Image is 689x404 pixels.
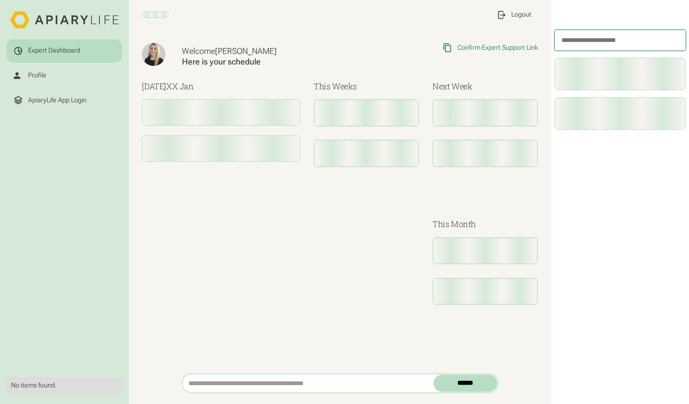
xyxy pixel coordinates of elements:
[432,80,538,93] h3: Next Week
[11,381,117,390] div: No items found.
[432,218,538,230] h3: This Month
[28,96,87,105] div: ApiaryLife App Login
[182,46,358,56] div: Welcome
[166,81,194,92] span: XX Jan
[28,71,47,80] div: Profile
[182,57,358,67] div: Here is your schedule
[314,80,419,93] h3: This Weeks
[6,64,122,87] a: Profile
[457,44,538,52] div: Confirm Expert Support Link
[490,3,538,26] a: Logout
[215,46,277,56] span: [PERSON_NAME]
[6,89,122,112] a: ApiaryLife App Login
[142,80,300,93] h3: [DATE]
[6,39,122,62] a: Expert Dashboard
[511,11,531,19] div: Logout
[28,47,80,55] div: Expert Dashboard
